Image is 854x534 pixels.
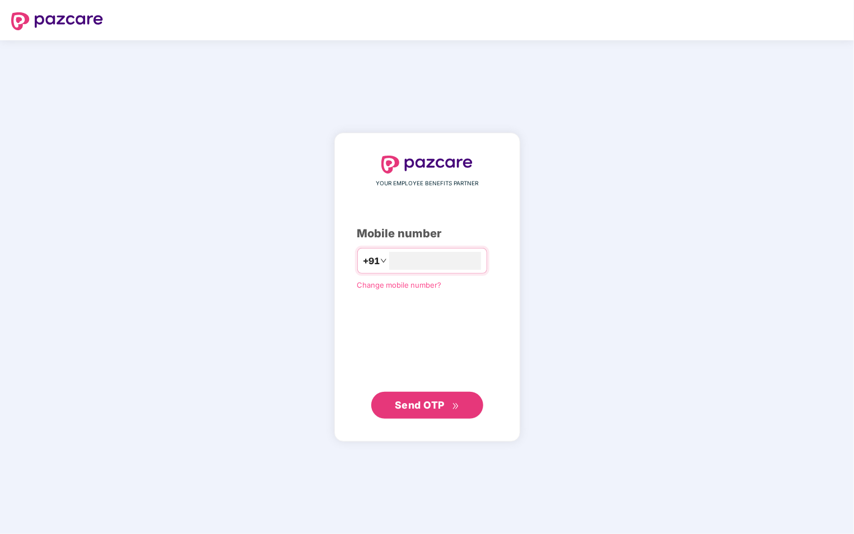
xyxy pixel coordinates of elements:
img: logo [381,156,473,174]
span: Send OTP [395,399,445,411]
button: Send OTPdouble-right [371,392,483,419]
a: Change mobile number? [357,280,442,289]
span: YOUR EMPLOYEE BENEFITS PARTNER [376,179,478,188]
span: +91 [363,254,380,268]
div: Mobile number [357,225,497,242]
span: double-right [452,402,459,410]
img: logo [11,12,103,30]
span: down [380,257,387,264]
